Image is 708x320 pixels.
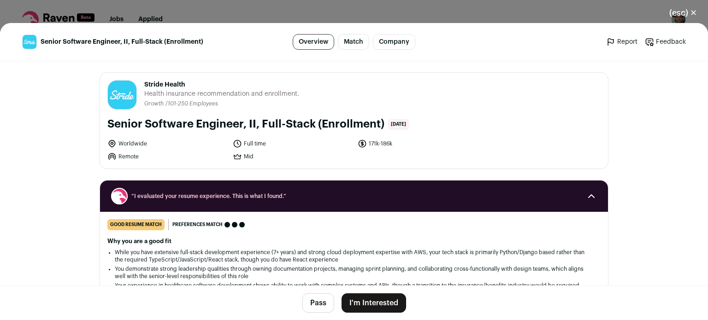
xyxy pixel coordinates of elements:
li: 171k-186k [358,139,478,148]
span: “I evaluated your resume experience. This is what I found.” [131,192,577,200]
div: good resume match [107,219,165,230]
span: Health insurance recommendation and enrollment. [144,89,299,99]
span: Senior Software Engineer, II, Full-Stack (Enrollment) [41,37,203,47]
h2: Why you are a good fit [107,238,601,245]
a: Company [373,34,415,50]
h1: Senior Software Engineer, II, Full-Stack (Enrollment) [107,117,384,132]
button: I'm Interested [342,293,406,313]
span: Stride Health [144,80,299,89]
li: Your experience in healthcare software development shows ability to work with complex systems and... [115,282,593,289]
img: 1721f4a9a0693b33012d8dc90a41a28011b9ba4fc26a1610764d44b131f4f2c9.jpg [108,81,136,109]
li: While you have extensive full-stack development experience (7+ years) and strong cloud deployment... [115,249,593,263]
span: Preferences match [172,220,223,229]
li: Worldwide [107,139,227,148]
button: Pass [302,293,334,313]
li: Remote [107,152,227,161]
li: You demonstrate strong leadership qualities through owning documentation projects, managing sprin... [115,265,593,280]
span: [DATE] [388,119,409,130]
a: Match [338,34,369,50]
li: Full time [233,139,353,148]
img: 1721f4a9a0693b33012d8dc90a41a28011b9ba4fc26a1610764d44b131f4f2c9.jpg [23,35,36,49]
li: Growth [144,100,165,107]
a: Report [606,37,637,47]
a: Feedback [645,37,686,47]
li: / [165,100,218,107]
li: Mid [233,152,353,161]
span: 101-250 Employees [168,101,218,106]
button: Close modal [658,3,708,23]
a: Overview [293,34,334,50]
